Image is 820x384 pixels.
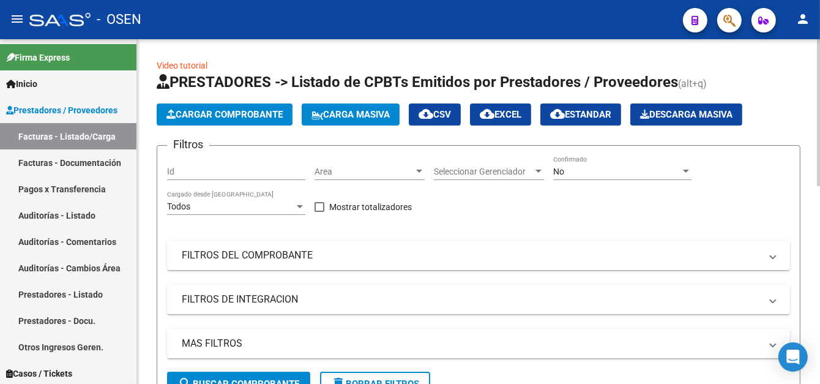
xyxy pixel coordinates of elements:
mat-panel-title: MAS FILTROS [182,337,761,350]
button: CSV [409,104,461,126]
mat-icon: cloud_download [550,107,565,121]
div: Open Intercom Messenger [778,342,808,372]
mat-expansion-panel-header: FILTROS DEL COMPROBANTE [167,241,790,270]
span: Area [315,167,414,177]
span: PRESTADORES -> Listado de CPBTs Emitidos por Prestadores / Proveedores [157,73,678,91]
button: EXCEL [470,104,531,126]
button: Estandar [540,104,621,126]
span: Descarga Masiva [640,109,732,120]
span: EXCEL [480,109,521,120]
span: (alt+q) [678,78,707,89]
mat-icon: person [796,12,810,26]
app-download-masive: Descarga masiva de comprobantes (adjuntos) [630,104,742,126]
mat-panel-title: FILTROS DE INTEGRACION [182,293,761,306]
span: Casos / Tickets [6,367,72,380]
mat-icon: menu [10,12,24,26]
button: Descarga Masiva [630,104,742,126]
span: Estandar [550,109,611,120]
span: No [553,167,564,176]
span: Cargar Comprobante [166,109,283,120]
span: Carga Masiva [311,109,390,120]
span: Prestadores / Proveedores [6,104,117,117]
span: CSV [419,109,451,120]
button: Carga Masiva [302,104,400,126]
span: Inicio [6,77,37,91]
h3: Filtros [167,136,209,153]
span: Seleccionar Gerenciador [434,167,533,177]
mat-expansion-panel-header: FILTROS DE INTEGRACION [167,285,790,314]
mat-icon: cloud_download [480,107,494,121]
mat-expansion-panel-header: MAS FILTROS [167,329,790,358]
mat-icon: cloud_download [419,107,433,121]
a: Video tutorial [157,61,207,70]
mat-panel-title: FILTROS DEL COMPROBANTE [182,249,761,262]
span: - OSEN [97,6,141,33]
span: Mostrar totalizadores [329,200,412,214]
span: Firma Express [6,51,70,64]
span: Todos [167,201,190,211]
button: Cargar Comprobante [157,104,293,126]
